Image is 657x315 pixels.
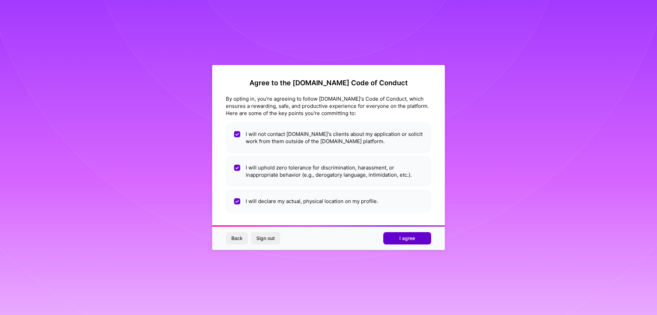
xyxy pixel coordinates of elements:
button: Sign out [251,232,280,244]
h2: Agree to the [DOMAIN_NAME] Code of Conduct [226,79,431,87]
button: I agree [383,232,431,244]
div: By opting in, you're agreeing to follow [DOMAIN_NAME]'s Code of Conduct, which ensures a rewardin... [226,95,431,117]
span: I agree [399,235,415,242]
span: Back [231,235,243,242]
li: I will uphold zero tolerance for discrimination, harassment, or inappropriate behavior (e.g., der... [226,156,431,187]
li: I will declare my actual, physical location on my profile. [226,189,431,213]
button: Back [226,232,248,244]
span: Sign out [256,235,275,242]
li: I will not contact [DOMAIN_NAME]'s clients about my application or solicit work from them outside... [226,122,431,153]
